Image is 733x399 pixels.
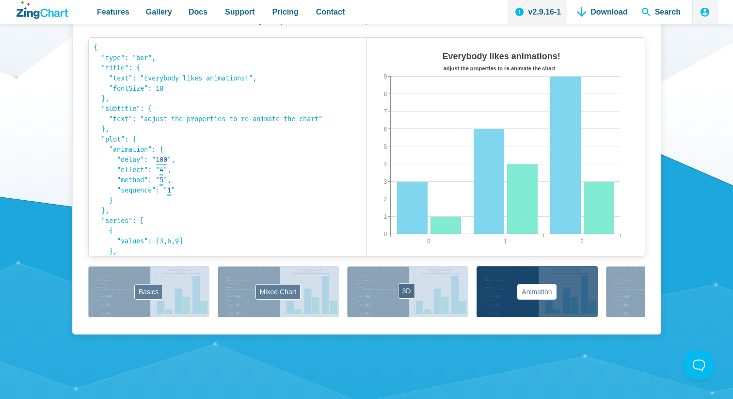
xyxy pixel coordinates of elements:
span: Contact [316,5,345,18]
button: Basics [88,266,209,317]
button: Animation [477,266,598,317]
span: Docs [189,5,207,18]
button: Labels [606,266,727,317]
span: 100 [156,156,167,164]
button: Mixed Chart [218,266,339,317]
button: 3D [347,266,468,317]
span: 5 [159,176,163,184]
iframe: Toggle Customer Support [685,351,714,380]
code: { "type": "bar", "title": { "text": "Everybody likes animations!", "fontSize": 18 }, "subtitle": ... [94,43,362,251]
span: Features [97,5,129,18]
span: 4 [159,166,163,174]
span: Pricing [272,5,298,18]
a: ZingChart Logo. Click to return to the homepage [16,1,71,19]
span: 1 [167,186,171,194]
span: Support [225,5,255,18]
span: Gallery [146,5,172,18]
